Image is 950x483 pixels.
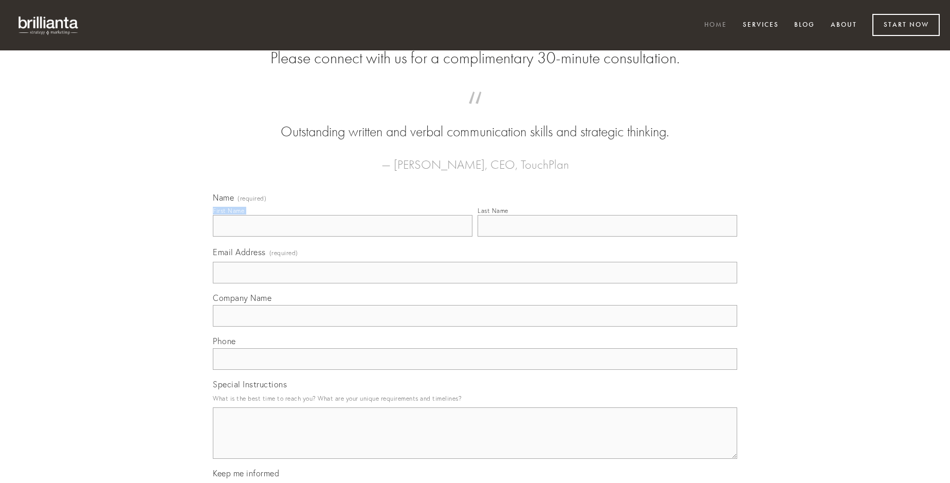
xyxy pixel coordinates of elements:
[824,17,864,34] a: About
[229,102,721,122] span: “
[213,192,234,203] span: Name
[736,17,785,34] a: Services
[872,14,940,36] a: Start Now
[229,142,721,175] figcaption: — [PERSON_NAME], CEO, TouchPlan
[10,10,87,40] img: brillianta - research, strategy, marketing
[698,17,734,34] a: Home
[238,195,266,202] span: (required)
[213,379,287,389] span: Special Instructions
[269,246,298,260] span: (required)
[213,336,236,346] span: Phone
[213,48,737,68] h2: Please connect with us for a complimentary 30-minute consultation.
[213,247,266,257] span: Email Address
[213,391,737,405] p: What is the best time to reach you? What are your unique requirements and timelines?
[478,207,508,214] div: Last Name
[213,207,244,214] div: First Name
[788,17,821,34] a: Blog
[213,468,279,478] span: Keep me informed
[229,102,721,142] blockquote: Outstanding written and verbal communication skills and strategic thinking.
[213,293,271,303] span: Company Name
